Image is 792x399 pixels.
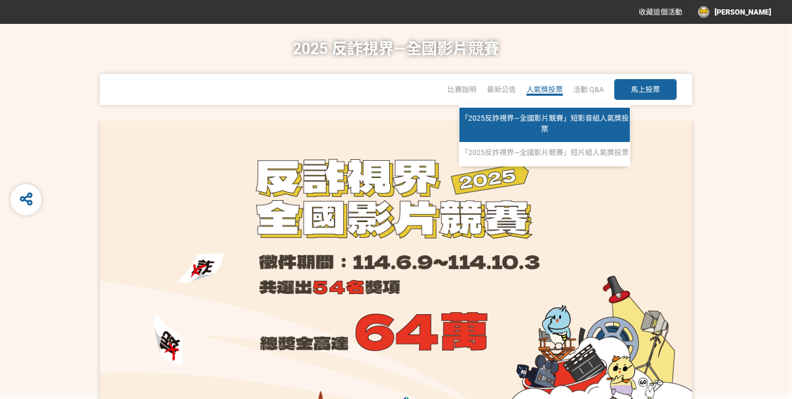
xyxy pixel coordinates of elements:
button: 馬上投票 [614,79,677,100]
a: 最新公告 [487,85,516,94]
a: 活動 Q&A [573,85,604,94]
span: 人氣獎投票 [526,85,563,94]
a: 比賽說明 [447,85,477,94]
span: 「2025反詐視界—全國影片競賽」短片組人氣獎投票 [461,148,629,157]
span: 馬上投票 [631,85,660,94]
a: 「2025反詐視界—全國影片競賽」短影音組人氣獎投票 [459,108,630,142]
h1: 2025 反詐視界—全國影片競賽 [293,24,499,74]
a: 「2025反詐視界—全國影片競賽」短片組人氣獎投票 [459,142,630,163]
span: 收藏這個活動 [639,8,682,16]
span: 「2025反詐視界—全國影片競賽」短影音組人氣獎投票 [461,114,629,133]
